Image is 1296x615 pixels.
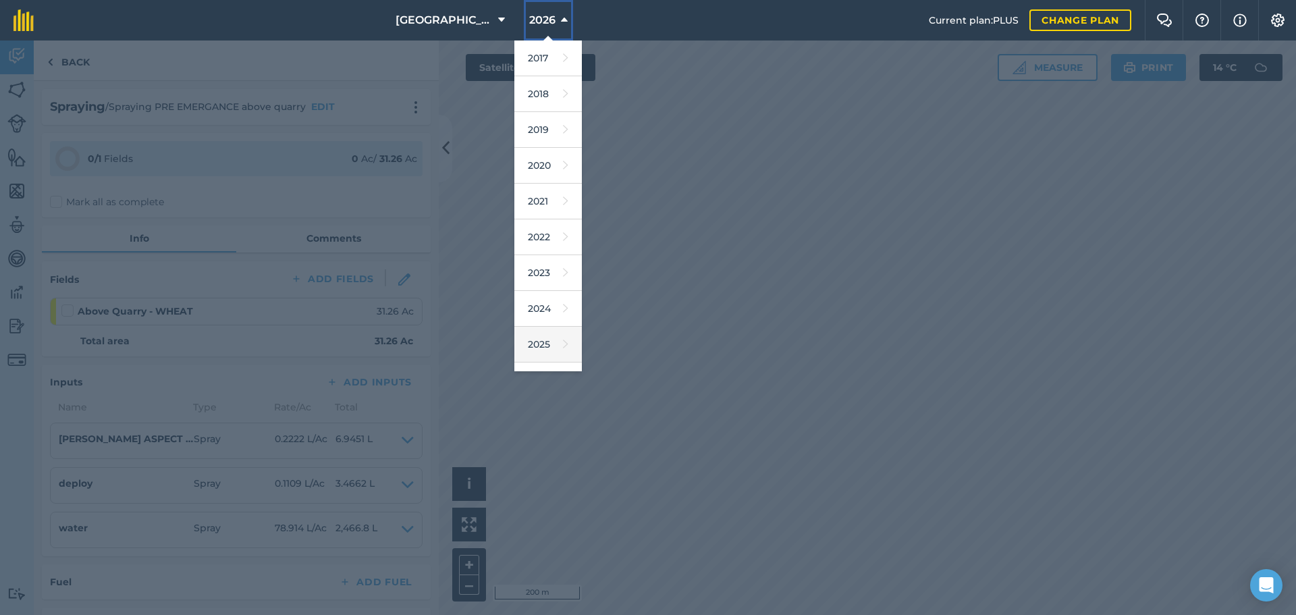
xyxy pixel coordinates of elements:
[514,112,582,148] a: 2019
[1250,569,1282,601] div: Open Intercom Messenger
[1270,14,1286,27] img: A cog icon
[514,363,582,398] a: 2026
[1233,12,1247,28] img: svg+xml;base64,PHN2ZyB4bWxucz0iaHR0cDovL3d3dy53My5vcmcvMjAwMC9zdmciIHdpZHRoPSIxNyIgaGVpZ2h0PSIxNy...
[514,219,582,255] a: 2022
[529,12,556,28] span: 2026
[514,76,582,112] a: 2018
[1156,14,1172,27] img: Two speech bubbles overlapping with the left bubble in the forefront
[514,327,582,363] a: 2025
[13,9,34,31] img: fieldmargin Logo
[514,184,582,219] a: 2021
[1194,14,1210,27] img: A question mark icon
[396,12,493,28] span: [GEOGRAPHIC_DATA]
[929,13,1019,28] span: Current plan : PLUS
[1029,9,1131,31] a: Change plan
[514,41,582,76] a: 2017
[514,148,582,184] a: 2020
[514,255,582,291] a: 2023
[514,291,582,327] a: 2024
